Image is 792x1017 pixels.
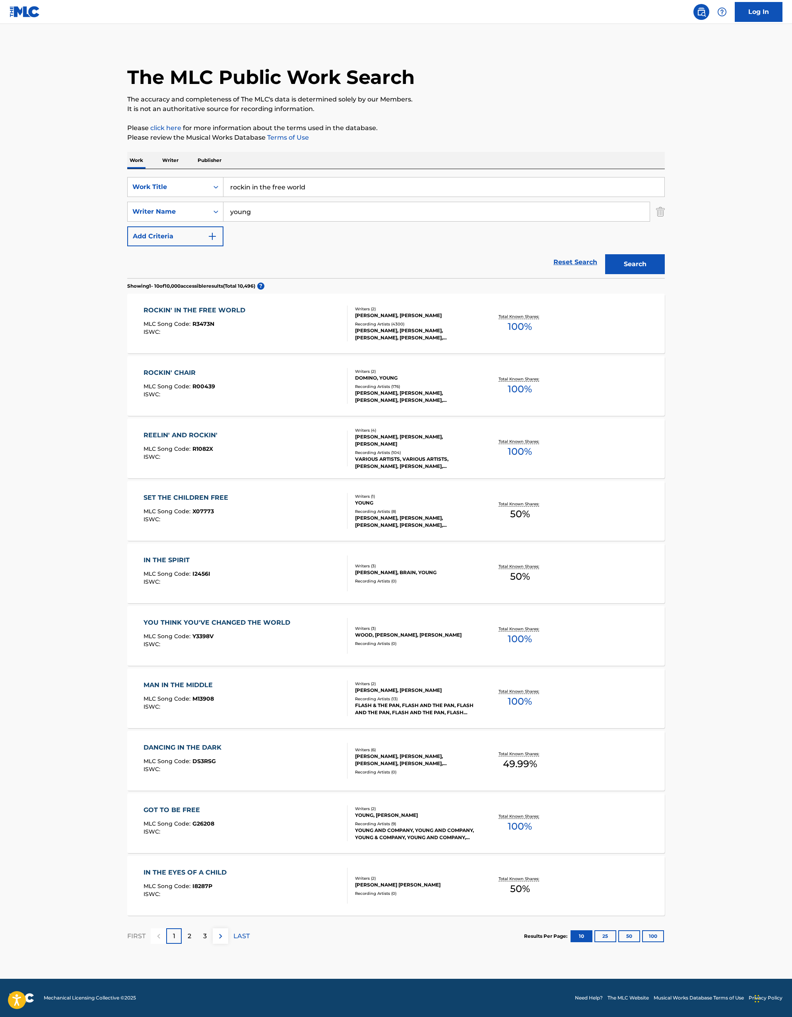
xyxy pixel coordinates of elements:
p: Total Known Shares: [499,314,541,320]
img: logo [10,993,34,1003]
span: M13908 [192,695,214,702]
span: 100 % [508,444,532,459]
span: ISWC : [144,453,162,460]
a: IN THE SPIRITMLC Song Code:I2456IISWC:Writers (3)[PERSON_NAME], BRAIN, YOUNGRecording Artists (0)... [127,544,665,603]
span: 100 % [508,382,532,396]
span: Mechanical Licensing Collective © 2025 [44,994,136,1001]
p: Results Per Page: [524,933,569,940]
div: [PERSON_NAME], [PERSON_NAME], [PERSON_NAME] [355,433,475,448]
div: IN THE EYES OF A CHILD [144,868,231,877]
button: 50 [618,930,640,942]
span: 100 % [508,320,532,334]
div: Writers ( 4 ) [355,427,475,433]
span: MLC Song Code : [144,883,192,890]
span: MLC Song Code : [144,633,192,640]
div: [PERSON_NAME], BRAIN, YOUNG [355,569,475,576]
span: 100 % [508,632,532,646]
a: Public Search [693,4,709,20]
span: ISWC : [144,890,162,898]
div: Writer Name [132,207,204,216]
span: MLC Song Code : [144,820,192,827]
div: YOUNG [355,499,475,507]
img: MLC Logo [10,6,40,18]
a: REELIN' AND ROCKIN'MLC Song Code:R1082XISWC:Writers (4)[PERSON_NAME], [PERSON_NAME], [PERSON_NAME... [127,419,665,478]
div: [PERSON_NAME], [PERSON_NAME], [PERSON_NAME], [PERSON_NAME], [PERSON_NAME], [PERSON_NAME] [355,753,475,767]
span: I8287P [192,883,212,890]
div: YOUNG, [PERSON_NAME] [355,812,475,819]
span: MLC Song Code : [144,758,192,765]
p: Total Known Shares: [499,501,541,507]
span: R1082X [192,445,213,452]
div: Writers ( 2 ) [355,681,475,687]
p: 1 [173,931,175,941]
p: The accuracy and completeness of The MLC's data is determined solely by our Members. [127,95,665,104]
p: FIRST [127,931,146,941]
div: Recording Artists ( 0 ) [355,890,475,896]
div: ROCKIN' IN THE FREE WORLD [144,306,249,315]
div: [PERSON_NAME], [PERSON_NAME] [355,687,475,694]
div: [PERSON_NAME], [PERSON_NAME], [PERSON_NAME], [PERSON_NAME], [PERSON_NAME] [355,327,475,341]
a: Terms of Use [266,134,309,141]
span: ? [257,282,264,290]
p: Total Known Shares: [499,751,541,757]
img: right [216,931,225,941]
a: Log In [735,2,782,22]
div: Writers ( 2 ) [355,806,475,812]
span: G26208 [192,820,214,827]
div: Recording Artists ( 0 ) [355,578,475,584]
button: Search [605,254,665,274]
div: SET THE CHILDREN FREE [144,493,232,503]
div: Help [714,4,730,20]
form: Search Form [127,177,665,278]
div: Recording Artists ( 176 ) [355,384,475,390]
span: ISWC : [144,516,162,523]
div: Writers ( 6 ) [355,747,475,753]
div: [PERSON_NAME], [PERSON_NAME] [355,312,475,319]
p: Please review the Musical Works Database [127,133,665,142]
span: MLC Song Code : [144,508,192,515]
span: 100 % [508,819,532,834]
span: MLC Song Code : [144,570,192,577]
a: IN THE EYES OF A CHILDMLC Song Code:I8287PISWC:Writers (2)[PERSON_NAME] [PERSON_NAME]Recording Ar... [127,856,665,916]
img: search [697,7,706,17]
a: DANCING IN THE DARKMLC Song Code:DS3RSGISWC:Writers (6)[PERSON_NAME], [PERSON_NAME], [PERSON_NAME... [127,731,665,791]
a: YOU THINK YOU'VE CHANGED THE WORLDMLC Song Code:Y3398VISWC:Writers (3)WOOD, [PERSON_NAME], [PERSO... [127,606,665,666]
span: ISWC : [144,391,162,398]
p: Total Known Shares: [499,876,541,882]
div: Recording Artists ( 0 ) [355,769,475,775]
span: R3473N [192,320,214,327]
div: [PERSON_NAME] [PERSON_NAME] [355,881,475,888]
p: Work [127,152,146,169]
div: Recording Artists ( 104 ) [355,450,475,456]
div: Writers ( 3 ) [355,563,475,569]
a: GOT TO BE FREEMLC Song Code:G26208ISWC:Writers (2)YOUNG, [PERSON_NAME]Recording Artists (9)YOUNG ... [127,793,665,853]
span: 49.99 % [503,757,537,771]
span: ISWC : [144,328,162,335]
button: 10 [571,930,592,942]
div: Writers ( 2 ) [355,875,475,881]
a: SET THE CHILDREN FREEMLC Song Code:X07773ISWC:Writers (1)YOUNGRecording Artists (8)[PERSON_NAME],... [127,481,665,541]
span: Y3398V [192,633,214,640]
div: MAN IN THE MIDDLE [144,680,217,690]
p: Showing 1 - 10 of 10,000 accessible results (Total 10,496 ) [127,282,255,290]
div: [PERSON_NAME], [PERSON_NAME], [PERSON_NAME], [PERSON_NAME], [PERSON_NAME] [355,514,475,529]
div: Recording Artists ( 13 ) [355,696,475,702]
div: YOU THINK YOU'VE CHANGED THE WORLD [144,618,294,627]
div: WOOD, [PERSON_NAME], [PERSON_NAME] [355,631,475,639]
span: DS3RSG [192,758,216,765]
p: Total Known Shares: [499,438,541,444]
span: MLC Song Code : [144,695,192,702]
a: The MLC Website [608,994,649,1001]
span: 50 % [510,507,530,521]
p: LAST [233,931,250,941]
a: ROCKIN' IN THE FREE WORLDMLC Song Code:R3473NISWC:Writers (2)[PERSON_NAME], [PERSON_NAME]Recordin... [127,294,665,353]
button: 25 [594,930,616,942]
div: Writers ( 3 ) [355,625,475,631]
div: DOMINO, YOUNG [355,374,475,382]
a: Reset Search [549,253,601,271]
span: MLC Song Code : [144,320,192,327]
button: Add Criteria [127,226,223,246]
span: ISWC : [144,703,162,710]
h1: The MLC Public Work Search [127,65,415,89]
p: 2 [188,931,191,941]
